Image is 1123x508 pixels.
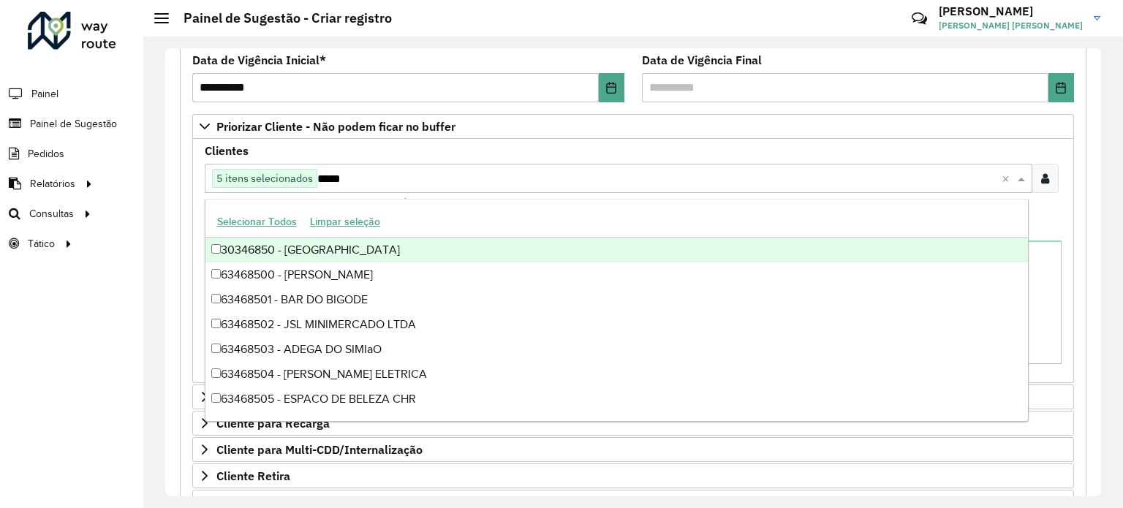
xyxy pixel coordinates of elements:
label: Clientes [205,142,249,159]
div: 63468509 - CLAYVER DOS [PERSON_NAME] SIL [205,412,1028,436]
h3: [PERSON_NAME] [939,4,1083,18]
a: Cliente para Multi-CDD/Internalização [192,437,1074,462]
div: 30346850 - [GEOGRAPHIC_DATA] [205,238,1028,262]
a: Contato Rápido [904,3,935,34]
div: 63468505 - ESPACO DE BELEZA CHR [205,387,1028,412]
span: Pedidos [28,146,64,162]
span: Cliente Retira [216,470,290,482]
button: Limpar seleção [303,211,387,233]
div: Priorizar Cliente - Não podem ficar no buffer [192,139,1074,383]
button: Selecionar Todos [211,211,303,233]
span: Painel de Sugestão [30,116,117,132]
span: Cliente para Recarga [216,417,330,429]
span: Priorizar Cliente - Não podem ficar no buffer [216,121,455,132]
button: Choose Date [1048,73,1074,102]
div: 63468503 - ADEGA DO SIMIaO [205,337,1028,362]
button: Choose Date [599,73,624,102]
h2: Painel de Sugestão - Criar registro [169,10,392,26]
a: Priorizar Cliente - Não podem ficar no buffer [192,114,1074,139]
div: 63468500 - [PERSON_NAME] [205,262,1028,287]
label: Data de Vigência Final [642,51,762,69]
div: 63468501 - BAR DO BIGODE [205,287,1028,312]
a: Cliente para Recarga [192,411,1074,436]
div: 63468502 - JSL MINIMERCADO LTDA [205,312,1028,337]
a: Preservar Cliente - Devem ficar no buffer, não roteirizar [192,384,1074,409]
span: Relatórios [30,176,75,192]
div: 63468504 - [PERSON_NAME] ELETRICA [205,362,1028,387]
span: Tático [28,236,55,251]
span: Clear all [1002,170,1014,187]
label: Data de Vigência Inicial [192,51,326,69]
span: [PERSON_NAME] [PERSON_NAME] [939,19,1083,32]
span: Mapas Sugeridos: Placa-Cliente [216,496,388,508]
span: Painel [31,86,58,102]
span: Cliente para Multi-CDD/Internalização [216,444,423,455]
a: Cliente Retira [192,463,1074,488]
span: Consultas [29,206,74,221]
span: 5 itens selecionados [213,170,317,187]
ng-dropdown-panel: Options list [205,199,1029,422]
small: Clientes que não podem ficar no Buffer – Máximo 50 PDVS [205,196,471,209]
